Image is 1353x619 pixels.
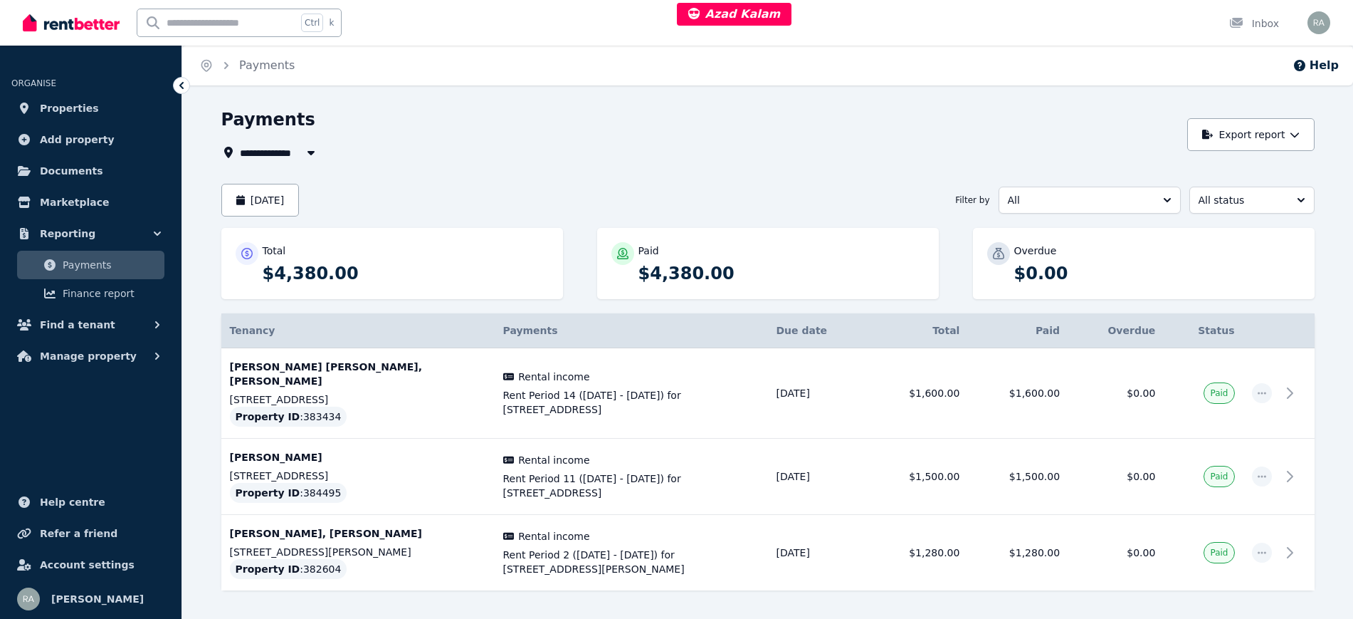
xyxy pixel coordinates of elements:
[236,410,300,424] span: Property ID
[230,469,486,483] p: [STREET_ADDRESS]
[239,58,295,72] a: Payments
[11,519,170,548] a: Refer a friend
[230,407,347,427] div: : 383434
[63,256,159,274] span: Payments
[11,78,56,88] span: ORGANISE
[23,12,120,33] img: RentBetter
[768,515,868,591] td: [DATE]
[1014,262,1300,285] p: $0.00
[1127,471,1155,482] span: $0.00
[263,262,549,285] p: $4,380.00
[40,100,99,117] span: Properties
[329,17,334,28] span: k
[40,131,115,148] span: Add property
[638,262,925,285] p: $4,380.00
[17,251,164,279] a: Payments
[768,313,868,348] th: Due date
[1127,387,1155,399] span: $0.00
[230,450,486,464] p: [PERSON_NAME]
[17,588,40,610] img: Rochelle Alvarez
[1229,16,1279,31] div: Inbox
[182,46,312,85] nav: Breadcrumb
[40,348,137,365] span: Manage property
[1210,387,1228,399] span: Paid
[968,348,1068,439] td: $1,600.00
[868,439,969,515] td: $1,500.00
[688,7,781,21] span: Azad Kalam
[1187,118,1315,151] button: Export report
[868,515,969,591] td: $1,280.00
[221,108,315,131] h1: Payments
[968,515,1068,591] td: $1,280.00
[768,348,868,439] td: [DATE]
[263,244,286,258] p: Total
[1210,471,1228,482] span: Paid
[11,125,170,154] a: Add property
[40,494,105,511] span: Help centre
[11,342,170,370] button: Manage property
[518,370,589,384] span: Rental income
[236,486,300,500] span: Property ID
[51,591,144,608] span: [PERSON_NAME]
[503,472,759,500] span: Rent Period 11 ([DATE] - [DATE]) for [STREET_ADDRESS]
[968,313,1068,348] th: Paid
[1068,313,1164,348] th: Overdue
[518,453,589,467] span: Rental income
[768,439,868,515] td: [DATE]
[221,313,495,348] th: Tenancy
[11,488,170,516] a: Help centre
[11,219,170,248] button: Reporting
[1164,313,1243,348] th: Status
[1014,244,1057,258] p: Overdue
[40,162,103,180] span: Documents
[40,556,135,573] span: Account settings
[236,562,300,576] span: Property ID
[230,483,347,503] div: : 384495
[868,313,969,348] th: Total
[221,184,300,217] button: [DATE]
[968,439,1068,515] td: $1,500.00
[40,316,115,333] span: Find a tenant
[230,526,486,541] p: [PERSON_NAME], [PERSON_NAME]
[11,311,170,339] button: Find a tenant
[1127,547,1155,558] span: $0.00
[503,325,558,336] span: Payments
[638,244,659,258] p: Paid
[40,525,117,542] span: Refer a friend
[40,194,109,211] span: Marketplace
[868,348,969,439] td: $1,600.00
[301,14,323,32] span: Ctrl
[1199,193,1285,207] span: All status
[11,94,170,123] a: Properties
[503,548,759,576] span: Rent Period 2 ([DATE] - [DATE]) for [STREET_ADDRESS][PERSON_NAME]
[1307,11,1330,34] img: Rochelle Alvarez
[230,360,486,388] p: [PERSON_NAME] [PERSON_NAME], [PERSON_NAME]
[63,285,159,302] span: Finance report
[230,545,486,559] p: [STREET_ADDRESS][PERSON_NAME]
[503,388,759,417] span: Rent Period 14 ([DATE] - [DATE]) for [STREET_ADDRESS]
[11,157,170,185] a: Documents
[40,225,95,242] span: Reporting
[999,187,1181,214] button: All
[1189,187,1315,214] button: All status
[1008,193,1152,207] span: All
[518,529,589,543] span: Rental income
[1293,57,1339,74] button: Help
[230,559,347,579] div: : 382604
[17,279,164,308] a: Finance report
[955,194,989,206] span: Filter by
[11,188,170,217] a: Marketplace
[11,551,170,579] a: Account settings
[230,392,486,407] p: [STREET_ADDRESS]
[1210,547,1228,558] span: Paid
